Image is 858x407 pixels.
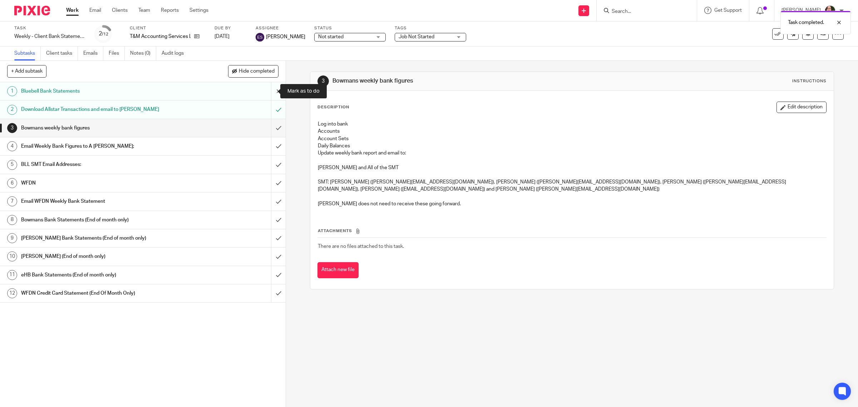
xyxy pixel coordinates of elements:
span: Not started [318,34,344,39]
label: Due by [214,25,247,31]
div: 7 [7,196,17,206]
p: Account Sets [318,135,827,142]
span: There are no files attached to this task. [318,244,404,249]
a: Audit logs [162,46,189,60]
a: Team [138,7,150,14]
div: Weekly - Client Bank Statements to Issue (Every [DATE]) [14,33,86,40]
h1: Download Allstar Transactions and email to [PERSON_NAME] [21,104,183,115]
span: Job Not Started [399,34,434,39]
p: Update weekly bank report and email to: [318,149,827,157]
label: Client [130,25,206,31]
a: Subtasks [14,46,41,60]
a: Client tasks [46,46,78,60]
a: Reports [161,7,179,14]
a: Files [109,46,125,60]
h1: [PERSON_NAME] Bank Statements (End of month only) [21,233,183,244]
p: SMT: [PERSON_NAME] ([PERSON_NAME][EMAIL_ADDRESS][DOMAIN_NAME]), [PERSON_NAME] ([PERSON_NAME][EMAI... [318,178,827,193]
button: Edit description [776,102,827,113]
small: /12 [102,32,108,36]
div: 9 [7,233,17,243]
p: Log into bank [318,121,827,128]
label: Assignee [256,25,305,31]
div: 5 [7,160,17,170]
label: Status [314,25,386,31]
div: 10 [7,251,17,261]
h1: Bowmans weekly bank figures [21,123,183,133]
h1: BLL SMT Email Addresses: [21,159,183,170]
span: Attachments [318,229,352,233]
div: Weekly - Client Bank Statements to Issue (Every Monday) [14,33,86,40]
div: 6 [7,178,17,188]
p: [PERSON_NAME] and All of the SMT [318,164,827,171]
div: 4 [7,141,17,151]
h1: Email WFDN Weekly Bank Statement [21,196,183,207]
p: T&M Accounting Services Ltd [130,33,191,40]
h1: Email Weekly Bank Figures to A [PERSON_NAME]; [21,141,183,152]
div: 3 [317,75,329,87]
h1: WFDN [21,178,183,188]
label: Tags [395,25,466,31]
div: 12 [7,288,17,298]
span: [PERSON_NAME] [266,33,305,40]
button: + Add subtask [7,65,46,77]
div: 1 [7,86,17,96]
a: Settings [189,7,208,14]
img: me.jpg [824,5,836,16]
div: Instructions [792,78,827,84]
p: Description [317,104,349,110]
div: 3 [7,123,17,133]
div: 11 [7,270,17,280]
a: Clients [112,7,128,14]
label: Task [14,25,86,31]
h1: Bowmans Bank Statements (End of month only) [21,215,183,225]
a: Work [66,7,79,14]
h1: Bluebell Bank Statements [21,86,183,97]
p: [PERSON_NAME] does not need to receive these going forward. [318,200,827,207]
a: Email [89,7,101,14]
img: svg%3E [256,33,264,41]
span: Hide completed [239,69,275,74]
p: Accounts [318,128,827,135]
h1: Bowmans weekly bank figures [332,77,587,85]
div: 2 [7,105,17,115]
div: 8 [7,215,17,225]
div: 2 [99,30,108,38]
a: Notes (0) [130,46,156,60]
h1: [PERSON_NAME] (End of month only) [21,251,183,262]
span: [DATE] [214,34,230,39]
img: Pixie [14,6,50,15]
p: Daily Balances [318,142,827,149]
button: Hide completed [228,65,278,77]
button: Attach new file [317,262,359,278]
h1: eHB Bank Statements (End of month only) [21,270,183,280]
a: Emails [83,46,103,60]
p: Task completed. [788,19,824,26]
h1: WFDN Credit Card Statement (End Of Month Only) [21,288,183,299]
